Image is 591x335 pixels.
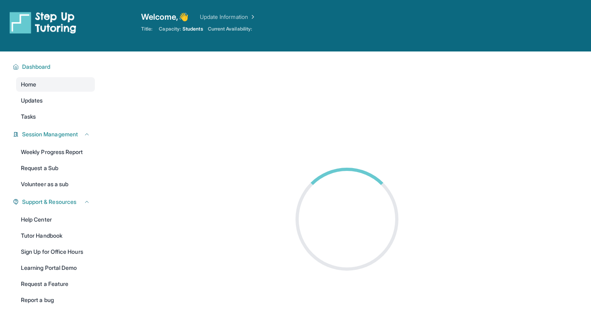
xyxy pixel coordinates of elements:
[141,11,189,23] span: Welcome, 👋
[21,80,36,88] span: Home
[16,228,95,243] a: Tutor Handbook
[208,26,252,32] span: Current Availability:
[16,177,95,191] a: Volunteer as a sub
[183,26,203,32] span: Students
[16,261,95,275] a: Learning Portal Demo
[19,63,90,71] button: Dashboard
[16,109,95,124] a: Tasks
[19,198,90,206] button: Support & Resources
[21,97,43,105] span: Updates
[141,26,152,32] span: Title:
[16,77,95,92] a: Home
[200,13,256,21] a: Update Information
[22,63,51,71] span: Dashboard
[22,198,76,206] span: Support & Resources
[16,245,95,259] a: Sign Up for Office Hours
[16,145,95,159] a: Weekly Progress Report
[159,26,181,32] span: Capacity:
[16,93,95,108] a: Updates
[248,13,256,21] img: Chevron Right
[19,130,90,138] button: Session Management
[16,161,95,175] a: Request a Sub
[16,277,95,291] a: Request a Feature
[21,113,36,121] span: Tasks
[16,293,95,307] a: Report a bug
[16,212,95,227] a: Help Center
[22,130,78,138] span: Session Management
[10,11,76,34] img: logo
